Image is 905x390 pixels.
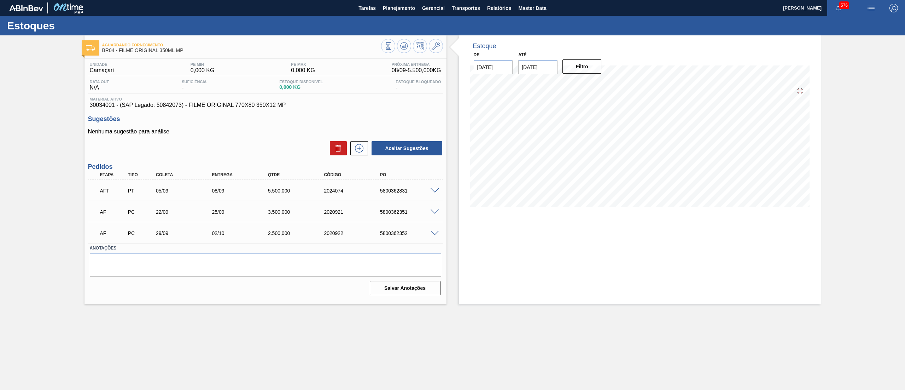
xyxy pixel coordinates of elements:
span: Próxima Entrega [392,62,441,67]
button: Salvar Anotações [370,281,440,295]
span: Suficiência [182,80,206,84]
label: De [474,52,480,57]
div: 2020921 [322,209,386,215]
input: dd/mm/yyyy [518,60,557,74]
p: Nenhuma sugestão para análise [88,128,443,135]
p: AF [100,230,127,236]
img: Logout [889,4,898,12]
span: Camaçari [90,67,114,74]
div: Pedido de Compra [126,230,157,236]
span: Tarefas [358,4,376,12]
label: Anotações [90,243,441,253]
div: Tipo [126,172,157,177]
div: Coleta [154,172,218,177]
span: PE MAX [291,62,315,67]
div: 5.500,000 [266,188,330,194]
button: Filtro [562,59,602,74]
div: Estoque [473,42,496,50]
span: Estoque Bloqueado [396,80,441,84]
span: 0,000 KG [279,85,323,90]
span: 0,000 KG [191,67,215,74]
button: Programar Estoque [413,39,427,53]
span: Data out [90,80,109,84]
span: Planejamento [383,4,415,12]
img: Ícone [86,45,95,51]
div: Aguardando Fornecimento [98,183,129,199]
h3: Pedidos [88,163,443,171]
div: Código [322,172,386,177]
div: PO [378,172,442,177]
div: - [394,80,443,91]
div: 5800362352 [378,230,442,236]
div: 5800362351 [378,209,442,215]
div: 02/10/2025 [210,230,274,236]
img: userActions [867,4,875,12]
span: PE MIN [191,62,215,67]
button: Notificações [827,3,850,13]
span: Gerencial [422,4,445,12]
span: Material ativo [90,97,441,101]
img: TNhmsLtSVTkK8tSr43FrP2fwEKptu5GPRR3wAAAABJRU5ErkJggg== [9,5,43,11]
div: 25/09/2025 [210,209,274,215]
div: Etapa [98,172,129,177]
div: - [180,80,208,91]
div: 08/09/2025 [210,188,274,194]
div: 5800362831 [378,188,442,194]
span: 0,000 KG [291,67,315,74]
div: Aguardando Faturamento [98,204,129,220]
button: Aceitar Sugestões [372,141,442,155]
span: Estoque Disponível [279,80,323,84]
span: Master Data [518,4,546,12]
button: Ir ao Master Data / Geral [429,39,443,53]
label: Até [518,52,526,57]
span: Relatórios [487,4,511,12]
span: 30034001 - (SAP Legado: 50842073) - FILME ORIGINAL 770X80 350X12 MP [90,102,441,108]
div: Entrega [210,172,274,177]
div: Qtde [266,172,330,177]
span: Transportes [452,4,480,12]
div: 22/09/2025 [154,209,218,215]
div: 05/09/2025 [154,188,218,194]
p: AF [100,209,127,215]
div: 29/09/2025 [154,230,218,236]
button: Visão Geral dos Estoques [381,39,395,53]
div: 2024074 [322,188,386,194]
div: Pedido de Compra [126,209,157,215]
div: 2.500,000 [266,230,330,236]
div: 3.500,000 [266,209,330,215]
h3: Sugestões [88,115,443,123]
p: AFT [100,188,127,194]
div: Aceitar Sugestões [368,140,443,156]
input: dd/mm/yyyy [474,60,513,74]
div: Aguardando Faturamento [98,225,129,241]
span: 08/09 - 5.500,000 KG [392,67,441,74]
div: N/A [88,80,111,91]
span: 576 [839,1,849,9]
span: BR04 - FILME ORIGINAL 350ML MP [102,48,381,53]
div: Nova sugestão [347,141,368,155]
span: Aguardando Fornecimento [102,43,381,47]
div: Pedido de Transferência [126,188,157,194]
span: Unidade [90,62,114,67]
button: Atualizar Gráfico [397,39,411,53]
h1: Estoques [7,22,133,30]
div: Excluir Sugestões [326,141,347,155]
div: 2020922 [322,230,386,236]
